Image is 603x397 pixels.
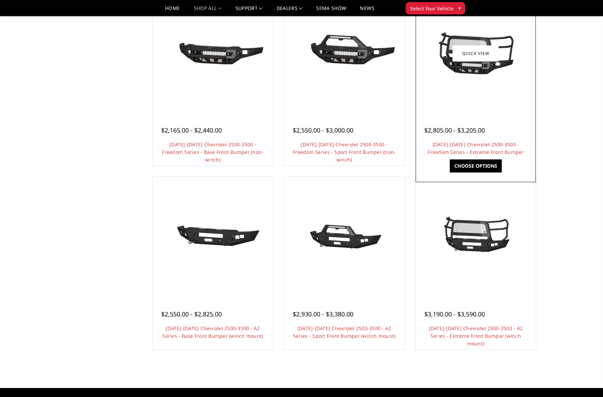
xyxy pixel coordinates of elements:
[286,178,403,295] a: 2024-2025 Chevrolet 2500-3500 - A2 Series - Sport Front Bumper (winch mount)
[277,6,303,16] a: Dealers
[450,159,502,173] a: Choose Options
[429,325,523,347] a: [DATE]-[DATE] Chevrolet 2500-3500 - A2 Series - Extreme Front Bumper (winch mount)
[428,141,523,155] a: [DATE]-[DATE] Chevrolet 2500-3500 - Freedom Series - Extreme Front Bumper
[316,6,346,16] a: SEMA Show
[158,211,268,263] img: 2024-2025 Chevrolet 2500-3500 - A2 Series - Base Front Bumper (winch mount)
[162,141,263,163] a: [DATE]-[DATE] Chevrolet 2500-3500 - Freedom Series - Base Front Bumper (non-winch)
[161,126,222,134] span: $2,165.00 - $2,440.00
[165,6,180,16] a: Home
[417,178,534,295] a: 2024-2025 Chevrolet 2500-3500 - A2 Series - Extreme Front Bumper (winch mount)
[194,6,222,16] a: shop all
[161,310,222,318] span: $2,550.00 - $2,825.00
[360,6,374,16] a: News
[293,310,353,318] span: $2,930.00 - $3,380.00
[424,310,485,318] span: $3,190.00 - $3,590.00
[236,6,263,16] a: Support
[410,5,454,12] span: Select Your Vehicle
[458,4,461,12] span: ▾
[154,178,271,295] a: 2024-2025 Chevrolet 2500-3500 - A2 Series - Base Front Bumper (winch mount)
[293,325,395,339] a: [DATE]-[DATE] Chevrolet 2500-3500 - A2 Series - Sport Front Bumper (winch mount)
[289,211,399,263] img: 2024-2025 Chevrolet 2500-3500 - A2 Series - Sport Front Bumper (winch mount)
[293,141,396,163] a: [DATE]-[DATE] Chevrolet 2500-3500 - Freedom Series - Sport Front Bumper (non-winch)
[162,325,263,339] a: [DATE]-[DATE] Chevrolet 2500-3500 - A2 Series - Base Front Bumper (winch mount)
[420,28,531,79] img: 2024-2025 Chevrolet 2500-3500 - Freedom Series - Extreme Front Bumper
[424,126,485,134] span: $2,805.00 - $3,205.00
[289,28,399,79] img: 2024-2025 Chevrolet 2500-3500 - Freedom Series - Sport Front Bumper (non-winch)
[453,45,499,61] a: Quick view
[158,28,268,79] img: 2024-2025 Chevrolet 2500-3500 - Freedom Series - Base Front Bumper (non-winch)
[406,2,465,14] button: Select Your Vehicle
[293,126,353,134] span: $2,550.00 - $3,000.00
[420,211,531,263] img: 2024-2025 Chevrolet 2500-3500 - A2 Series - Extreme Front Bumper (winch mount)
